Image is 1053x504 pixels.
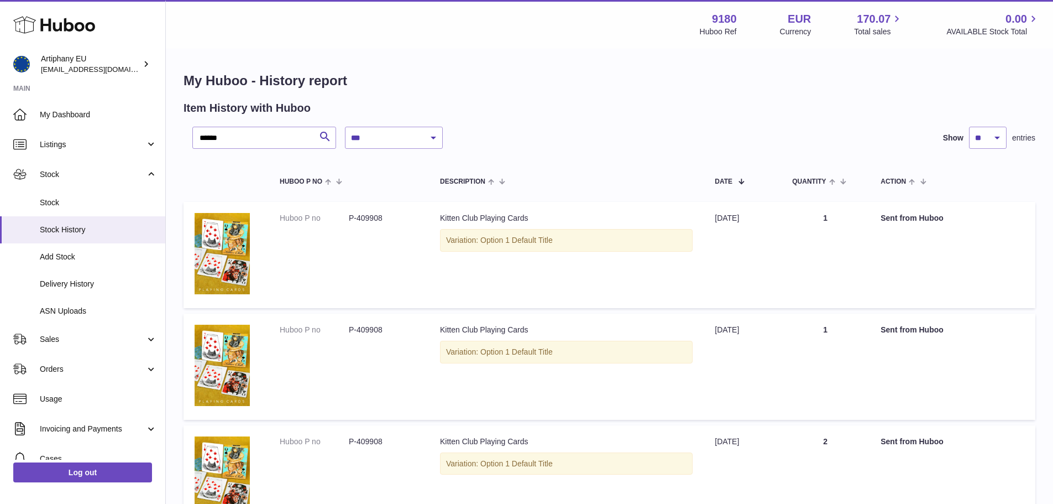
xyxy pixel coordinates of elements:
span: Stock [40,169,145,180]
div: Variation: Option 1 Default Title [440,341,693,363]
dt: Huboo P no [280,437,349,447]
span: AVAILABLE Stock Total [946,27,1040,37]
strong: Sent from Huboo [881,437,944,446]
span: Date [715,178,732,185]
span: Invoicing and Payments [40,424,145,434]
div: Variation: Option 1 Default Title [440,229,693,252]
span: Delivery History [40,279,157,289]
span: [EMAIL_ADDRESS][DOMAIN_NAME] [41,65,163,74]
h2: Item History with Huboo [184,101,311,116]
dd: P-409908 [349,437,418,447]
a: 170.07 Total sales [854,12,903,37]
strong: Sent from Huboo [881,214,944,222]
div: Variation: Option 1 Default Title [440,453,693,475]
span: 170.07 [857,12,890,27]
span: Cases [40,454,157,464]
span: My Dashboard [40,110,157,120]
td: Kitten Club Playing Cards [429,202,704,308]
span: Quantity [792,178,826,185]
span: Stock [40,198,157,208]
span: ASN Uploads [40,306,157,316]
img: 91801728293610.jpg [195,213,250,294]
img: internalAdmin-9180@internal.huboo.com [13,56,30,72]
a: 0.00 AVAILABLE Stock Total [946,12,1040,37]
span: Add Stock [40,252,157,262]
div: Huboo Ref [700,27,737,37]
span: Orders [40,364,145,375]
span: entries [1012,133,1035,143]
span: 0.00 [1005,12,1027,27]
h1: My Huboo - History report [184,72,1035,90]
label: Show [943,133,963,143]
dt: Huboo P no [280,213,349,224]
span: Huboo P no [280,178,322,185]
span: Stock History [40,225,157,235]
a: Log out [13,463,152,482]
strong: 9180 [712,12,737,27]
span: Listings [40,139,145,150]
td: [DATE] [704,202,781,308]
dd: P-409908 [349,213,418,224]
td: Kitten Club Playing Cards [429,314,704,420]
dt: Huboo P no [280,325,349,335]
span: Action [881,178,906,185]
strong: EUR [788,12,811,27]
img: 91801728293610.jpg [195,325,250,406]
td: 1 [781,314,869,420]
td: [DATE] [704,314,781,420]
div: Artiphany EU [41,54,140,75]
span: Description [440,178,485,185]
span: Total sales [854,27,903,37]
dd: P-409908 [349,325,418,335]
span: Sales [40,334,145,345]
span: Usage [40,394,157,404]
td: 1 [781,202,869,308]
div: Currency [780,27,811,37]
strong: Sent from Huboo [881,325,944,334]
